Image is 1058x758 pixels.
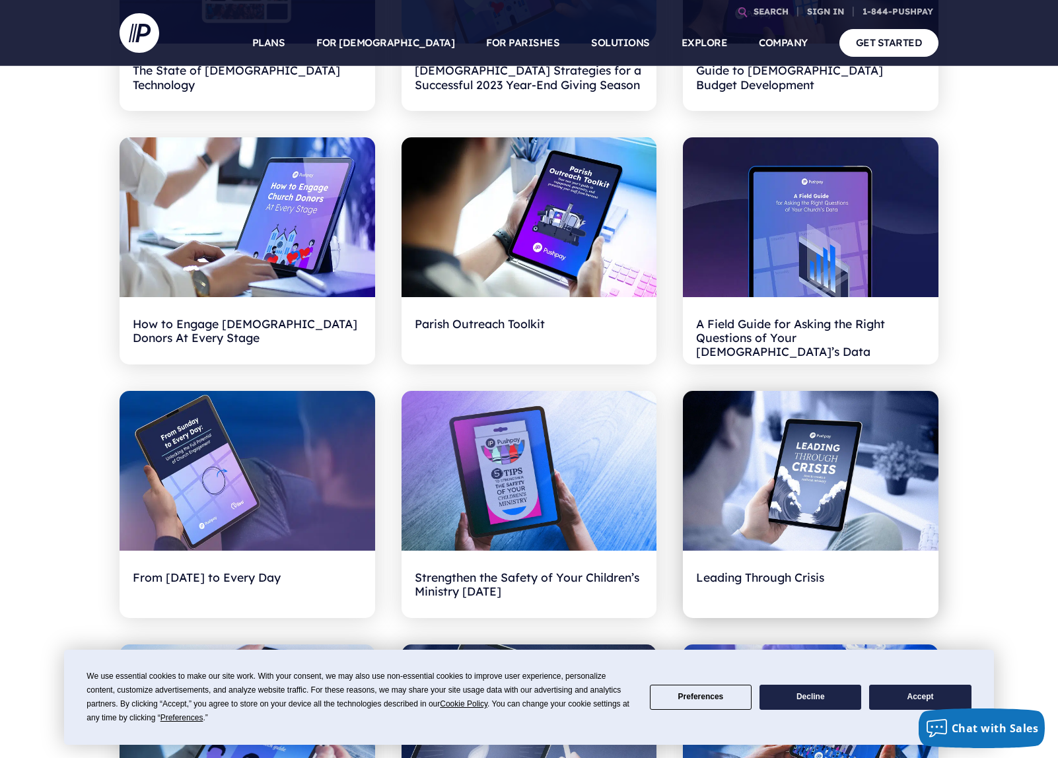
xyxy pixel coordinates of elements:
[133,310,362,351] h2: How to Engage [DEMOGRAPHIC_DATA] Donors At Every Stage
[252,20,285,66] a: PLANS
[415,310,644,351] h2: Parish Outreach Toolkit
[650,685,752,710] button: Preferences
[869,685,971,710] button: Accept
[402,391,657,618] a: Strengthen the Safety of Your Children’s Ministry [DATE]
[696,310,925,351] h2: A Field Guide for Asking the Right Questions of Your [DEMOGRAPHIC_DATA]’s Data
[415,564,644,605] h2: Strengthen the Safety of Your Children’s Ministry [DATE]
[683,137,938,364] a: A Field Guide for Asking the Right Questions of Your [DEMOGRAPHIC_DATA]’s Data
[133,564,362,605] h2: From [DATE] to Every Day
[316,20,454,66] a: FOR [DEMOGRAPHIC_DATA]
[683,391,938,618] a: Leading Through Crisis
[402,137,657,364] a: Parish Outreach Toolkit
[682,20,728,66] a: EXPLORE
[64,650,994,745] div: Cookie Consent Prompt
[120,391,375,618] a: From [DATE] to Every Day
[87,670,633,725] div: We use essential cookies to make our site work. With your consent, we may also use non-essential ...
[696,564,925,605] h2: Leading Through Crisis
[591,20,650,66] a: SOLUTIONS
[160,713,203,722] span: Preferences
[133,57,362,98] h2: The State of [DEMOGRAPHIC_DATA] Technology
[120,137,375,364] a: How to Engage [DEMOGRAPHIC_DATA] Donors At Every Stage
[919,708,1045,748] button: Chat with Sales
[839,29,939,56] a: GET STARTED
[486,20,559,66] a: FOR PARISHES
[759,685,861,710] button: Decline
[415,57,644,98] h2: [DEMOGRAPHIC_DATA] Strategies for a Successful 2023 Year-End Giving Season
[696,57,925,98] h2: Guide to [DEMOGRAPHIC_DATA] Budget Development
[440,699,487,708] span: Cookie Policy
[759,20,808,66] a: COMPANY
[952,721,1039,736] span: Chat with Sales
